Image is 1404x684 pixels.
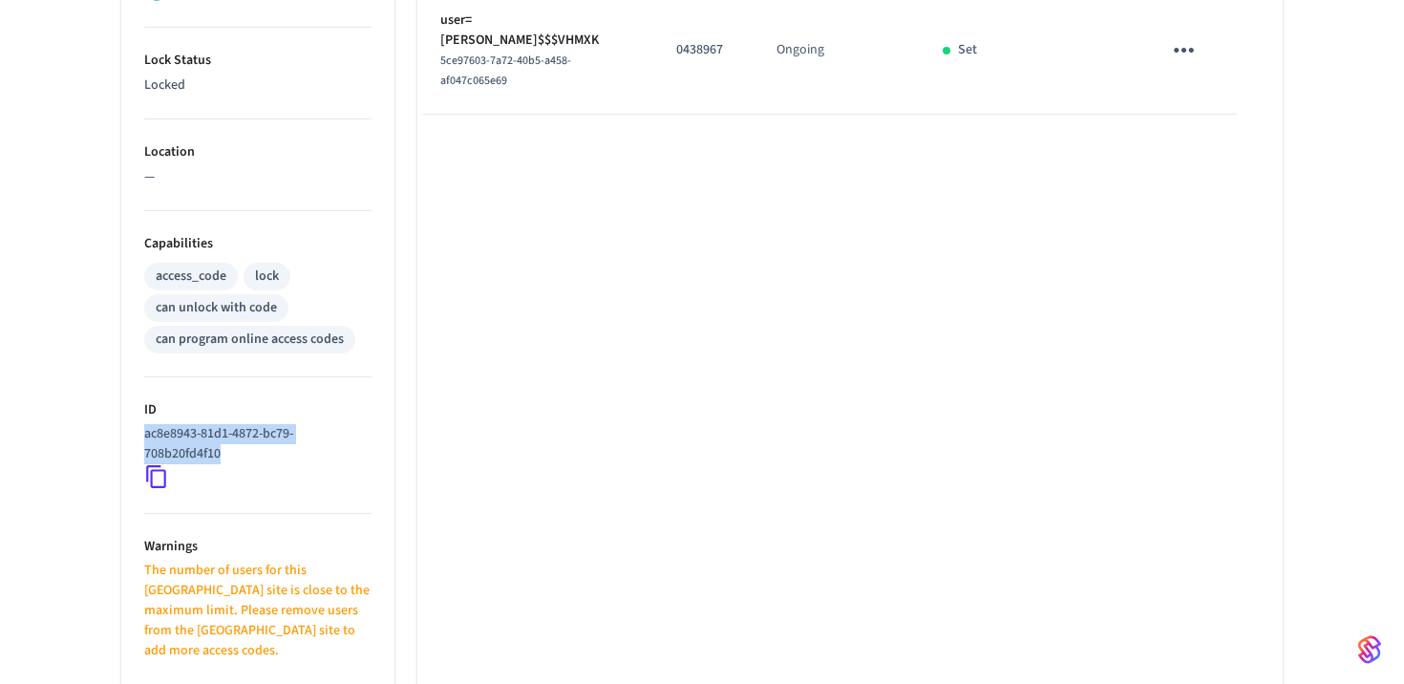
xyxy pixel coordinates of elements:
[144,75,372,96] p: Locked
[156,330,344,350] div: can program online access codes
[144,400,372,420] p: ID
[144,561,372,661] p: The number of users for this [GEOGRAPHIC_DATA] site is close to the maximum limit. Please remove ...
[440,53,571,89] span: 5ce97603-7a72-40b5-a458-af047c065e69
[144,142,372,162] p: Location
[1358,634,1381,665] img: SeamLogoGradient.69752ec5.svg
[144,51,372,71] p: Lock Status
[156,298,277,318] div: can unlock with code
[156,267,226,287] div: access_code
[144,167,372,187] p: —
[958,40,977,60] p: Set
[144,537,372,557] p: Warnings
[144,234,372,254] p: Capabilities
[255,267,279,287] div: lock
[676,40,731,60] p: 0438967
[144,424,364,464] p: ac8e8943-81d1-4872-bc79-708b20fd4f10
[440,11,630,51] p: user=[PERSON_NAME]$$$VHMXK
